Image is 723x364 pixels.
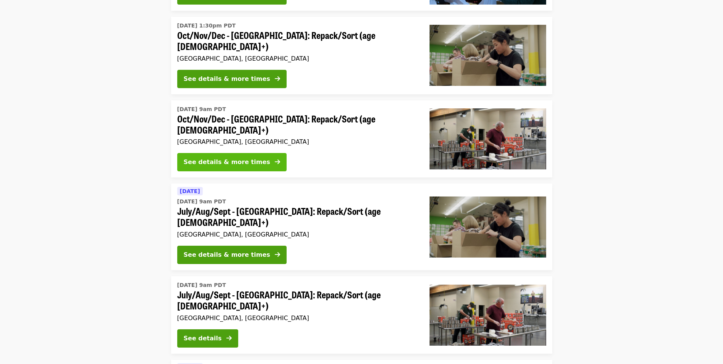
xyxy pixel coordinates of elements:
img: Oct/Nov/Dec - Portland: Repack/Sort (age 8+) organized by Oregon Food Bank [430,25,546,86]
a: See details for "Oct/Nov/Dec - Portland: Repack/Sort (age 16+)" [171,100,552,178]
button: See details & more times [177,246,287,264]
img: Oct/Nov/Dec - Portland: Repack/Sort (age 16+) organized by Oregon Food Bank [430,108,546,169]
i: arrow-right icon [275,251,280,258]
img: July/Aug/Sept - Portland: Repack/Sort (age 16+) organized by Oregon Food Bank [430,285,546,346]
button: See details [177,329,238,348]
time: [DATE] 9am PDT [177,198,226,206]
button: See details & more times [177,153,287,171]
button: See details & more times [177,70,287,88]
i: arrow-right icon [275,75,280,82]
span: July/Aug/Sept - [GEOGRAPHIC_DATA]: Repack/Sort (age [DEMOGRAPHIC_DATA]+) [177,206,417,228]
span: July/Aug/Sept - [GEOGRAPHIC_DATA]: Repack/Sort (age [DEMOGRAPHIC_DATA]+) [177,289,417,311]
time: [DATE] 1:30pm PDT [177,22,236,30]
a: See details for "July/Aug/Sept - Portland: Repack/Sort (age 16+)" [171,276,552,354]
time: [DATE] 9am PDT [177,281,226,289]
img: July/Aug/Sept - Portland: Repack/Sort (age 8+) organized by Oregon Food Bank [430,196,546,258]
time: [DATE] 9am PDT [177,105,226,113]
a: See details for "Oct/Nov/Dec - Portland: Repack/Sort (age 8+)" [171,17,552,94]
span: [DATE] [180,188,200,194]
div: See details [184,334,222,343]
i: arrow-right icon [275,158,280,166]
div: [GEOGRAPHIC_DATA], [GEOGRAPHIC_DATA] [177,138,417,145]
div: [GEOGRAPHIC_DATA], [GEOGRAPHIC_DATA] [177,231,417,238]
div: See details & more times [184,74,270,84]
div: [GEOGRAPHIC_DATA], [GEOGRAPHIC_DATA] [177,55,417,62]
span: Oct/Nov/Dec - [GEOGRAPHIC_DATA]: Repack/Sort (age [DEMOGRAPHIC_DATA]+) [177,30,417,52]
span: Oct/Nov/Dec - [GEOGRAPHIC_DATA]: Repack/Sort (age [DEMOGRAPHIC_DATA]+) [177,113,417,135]
div: See details & more times [184,250,270,259]
i: arrow-right icon [226,335,232,342]
div: See details & more times [184,158,270,167]
a: See details for "July/Aug/Sept - Portland: Repack/Sort (age 8+)" [171,184,552,270]
div: [GEOGRAPHIC_DATA], [GEOGRAPHIC_DATA] [177,314,417,322]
